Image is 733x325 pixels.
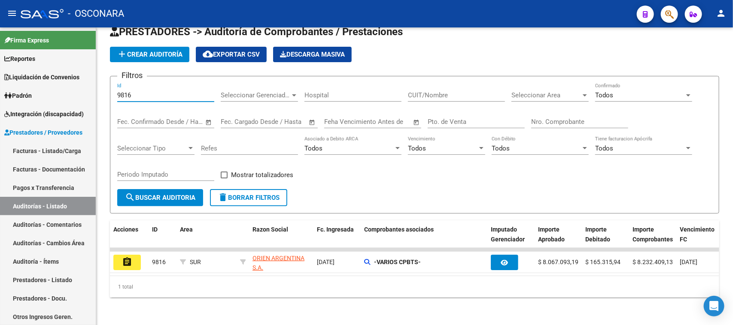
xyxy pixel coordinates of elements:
span: Todos [595,144,613,152]
span: Importe Aprobado [538,226,565,243]
input: Start date [221,118,249,126]
span: Imputado Gerenciador [491,226,525,243]
span: Vencimiento FC [680,226,715,243]
input: End date [256,118,298,126]
button: Exportar CSV [196,47,267,62]
span: $ 8.067.093,19 [538,259,578,265]
span: Firma Express [4,36,49,45]
span: - OSCONARA [68,4,124,23]
datatable-header-cell: Imputado Gerenciador [487,220,535,258]
span: Todos [492,144,510,152]
span: Todos [595,91,613,99]
span: ID [152,226,158,233]
span: Importe Debitado [585,226,610,243]
datatable-header-cell: Importe Aprobado [535,220,582,258]
div: 1 total [110,276,719,298]
span: Comprobantes asociados [364,226,434,233]
span: Acciones [113,226,138,233]
span: Mostrar totalizadores [231,170,293,180]
datatable-header-cell: Razon Social [249,220,313,258]
mat-icon: search [125,192,135,202]
button: Open calendar [307,117,317,127]
div: - 30711534616 [252,253,310,271]
datatable-header-cell: Vencimiento FC [676,220,724,258]
mat-icon: assignment [122,257,132,267]
button: Crear Auditoría [110,47,189,62]
div: Open Intercom Messenger [704,296,724,316]
button: Open calendar [412,117,422,127]
datatable-header-cell: ID [149,220,176,258]
span: Seleccionar Gerenciador [221,91,290,99]
span: Borrar Filtros [218,194,280,202]
span: Exportar CSV [203,51,260,58]
datatable-header-cell: Comprobantes asociados [361,220,487,258]
span: Todos [408,144,426,152]
span: $ 165.315,94 [585,259,620,265]
span: Seleccionar Area [511,91,581,99]
span: Reportes [4,54,35,63]
span: Importe Comprobantes [633,226,673,243]
app-download-masive: Descarga masiva de comprobantes (adjuntos) [273,47,352,62]
span: Area [180,226,193,233]
datatable-header-cell: Importe Comprobantes [629,220,676,258]
mat-icon: menu [7,8,17,18]
input: Start date [117,118,145,126]
span: Prestadores / Proveedores [4,128,82,137]
input: End date [153,118,195,126]
button: Open calendar [204,117,214,127]
span: [DATE] [317,259,335,265]
span: Razon Social [252,226,288,233]
mat-icon: add [117,49,127,59]
button: Borrar Filtros [210,189,287,206]
mat-icon: delete [218,192,228,202]
span: Integración (discapacidad) [4,109,84,119]
span: Crear Auditoría [117,51,182,58]
datatable-header-cell: Acciones [110,220,149,258]
h3: Filtros [117,69,147,81]
span: 9816 [152,259,166,265]
span: Descarga Masiva [280,51,345,58]
button: Descarga Masiva [273,47,352,62]
span: $ 8.232.409,13 [633,259,673,265]
span: PRESTADORES -> Auditoría de Comprobantes / Prestaciones [110,26,403,38]
button: Buscar Auditoria [117,189,203,206]
mat-icon: person [716,8,726,18]
span: Todos [304,144,322,152]
span: Seleccionar Tipo [117,144,187,152]
mat-icon: cloud_download [203,49,213,59]
span: Buscar Auditoria [125,194,195,202]
datatable-header-cell: Importe Debitado [582,220,629,258]
strong: -VARIOS CPBTS- [374,259,421,265]
span: Fc. Ingresada [317,226,354,233]
span: [DATE] [680,259,697,265]
span: Liquidación de Convenios [4,72,79,82]
span: SUR [190,259,201,265]
datatable-header-cell: Area [176,220,237,258]
span: Padrón [4,91,32,100]
span: ORIEN ARGENTINA S.A. [252,255,304,271]
datatable-header-cell: Fc. Ingresada [313,220,361,258]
